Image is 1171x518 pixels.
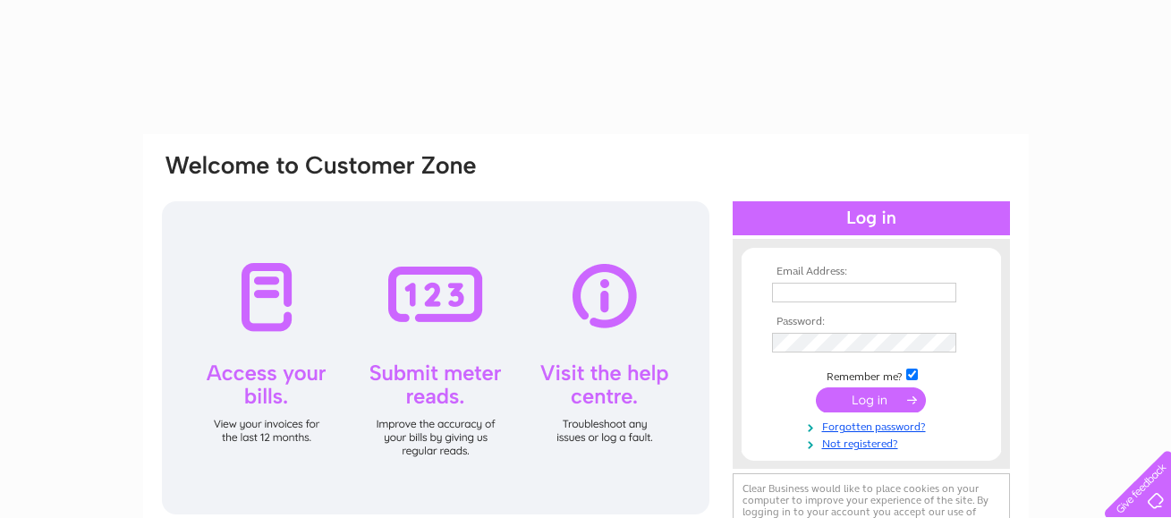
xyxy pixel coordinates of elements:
[772,434,975,451] a: Not registered?
[768,266,975,278] th: Email Address:
[768,316,975,328] th: Password:
[816,387,926,412] input: Submit
[772,417,975,434] a: Forgotten password?
[768,366,975,384] td: Remember me?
